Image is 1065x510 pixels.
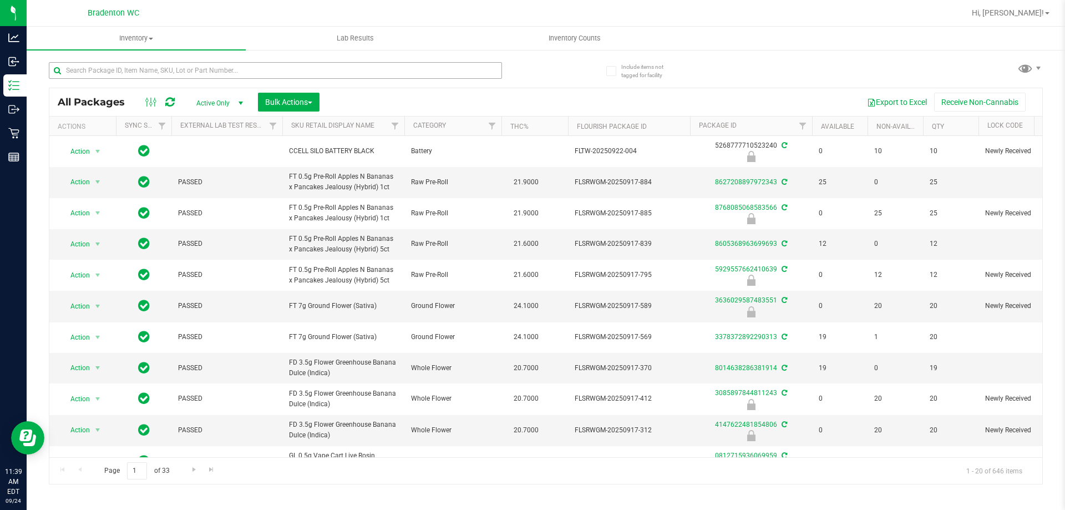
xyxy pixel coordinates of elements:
span: 10 [874,146,916,156]
span: 0 [819,301,861,311]
a: Package ID [699,122,737,129]
inline-svg: Analytics [8,32,19,43]
p: 11:39 AM EDT [5,467,22,497]
span: Raw Pre-Roll [411,239,495,249]
a: Flourish Package ID [577,123,647,130]
span: 25 [930,177,972,188]
span: FD 3.5g Flower Greenhouse Banana Dulce (Indica) [289,420,398,441]
span: FLSRWGM-20250917-795 [575,270,683,280]
div: Newly Received [688,213,814,224]
span: FT 0.5g Pre-Roll Apples N Bananas x Pancakes Jealousy (Hybrid) 5ct [289,234,398,255]
span: Action [60,453,90,469]
span: 12 [930,239,972,249]
span: 20 [930,393,972,404]
span: 20 [930,425,972,436]
a: 3378372892290313 [715,333,777,341]
span: PASSED [178,332,276,342]
span: 19 [819,363,861,373]
iframe: Resource center [11,421,44,455]
span: FLSRWGM-20250917-569 [575,332,683,342]
div: Newly Received [688,399,814,410]
span: select [91,236,105,252]
a: 3636029587483551 [715,296,777,304]
span: PASSED [178,363,276,373]
span: FD 3.5g Flower Greenhouse Banana Dulce (Indica) [289,357,398,378]
span: select [91,391,105,407]
div: Actions [58,123,111,130]
div: Newly Received [688,430,814,441]
span: Action [60,174,90,190]
span: PASSED [178,393,276,404]
span: 1 [874,332,916,342]
span: 25 [930,208,972,219]
span: Newly Received [985,425,1055,436]
a: Filter [794,117,812,135]
a: Lock Code [987,122,1023,129]
span: In Sync [138,205,150,221]
span: 0 [819,146,861,156]
span: 1 - 20 of 646 items [957,462,1031,479]
span: 12 [819,239,861,249]
span: Action [60,299,90,314]
span: 20.7000 [508,360,544,376]
span: Action [60,391,90,407]
span: In Sync [138,453,150,469]
span: 20.7000 [508,391,544,407]
inline-svg: Outbound [8,104,19,115]
a: 0812715936069959 [715,452,777,459]
div: Newly Received [688,306,814,317]
span: In Sync [138,267,150,282]
input: 1 [127,462,147,479]
span: select [91,205,105,221]
a: Qty [932,123,944,130]
span: PASSED [178,425,276,436]
a: Filter [153,117,171,135]
span: Sync from Compliance System [780,142,787,149]
span: select [91,144,105,159]
span: Battery [411,146,495,156]
a: Sync Status [125,122,168,129]
span: 24.1000 [508,329,544,345]
span: Sync from Compliance System [780,364,787,372]
a: Category [413,122,446,129]
button: Bulk Actions [258,93,319,112]
span: PASSED [178,301,276,311]
inline-svg: Reports [8,152,19,163]
span: FLSRWGM-20250917-370 [575,363,683,373]
span: 0 [874,177,916,188]
span: In Sync [138,360,150,376]
span: PASSED [178,270,276,280]
a: Filter [264,117,282,135]
span: Sync from Compliance System [780,265,787,273]
span: Bradenton WC [88,8,139,18]
span: Ground Flower [411,301,495,311]
span: FLSRWGM-20250917-412 [575,393,683,404]
span: In Sync [138,143,150,159]
a: External Lab Test Result [180,122,267,129]
span: Include items not tagged for facility [621,63,677,79]
inline-svg: Inbound [8,56,19,67]
span: 77.4000 [508,453,544,469]
span: Raw Pre-Roll [411,208,495,219]
span: Bulk Actions [265,98,312,107]
span: GL 0.5g Vape Cart Live Rosin Bosscotti (Indica) [289,451,398,472]
span: CCELL SILO BATTERY BLACK [289,146,398,156]
span: 20 [930,332,972,342]
span: select [91,267,105,283]
a: 8014638286381914 [715,364,777,372]
span: Newly Received [985,146,1055,156]
span: Sync from Compliance System [780,296,787,304]
span: Action [60,236,90,252]
span: Whole Flower [411,363,495,373]
span: 24.1000 [508,298,544,314]
span: 0 [819,393,861,404]
span: All Packages [58,96,136,108]
span: In Sync [138,422,150,438]
span: FD 3.5g Flower Greenhouse Banana Dulce (Indica) [289,388,398,410]
a: Non-Available [876,123,926,130]
span: 20.7000 [508,422,544,438]
span: 0 [819,208,861,219]
span: Action [60,422,90,438]
span: Newly Received [985,208,1055,219]
span: Newly Received [985,456,1055,467]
